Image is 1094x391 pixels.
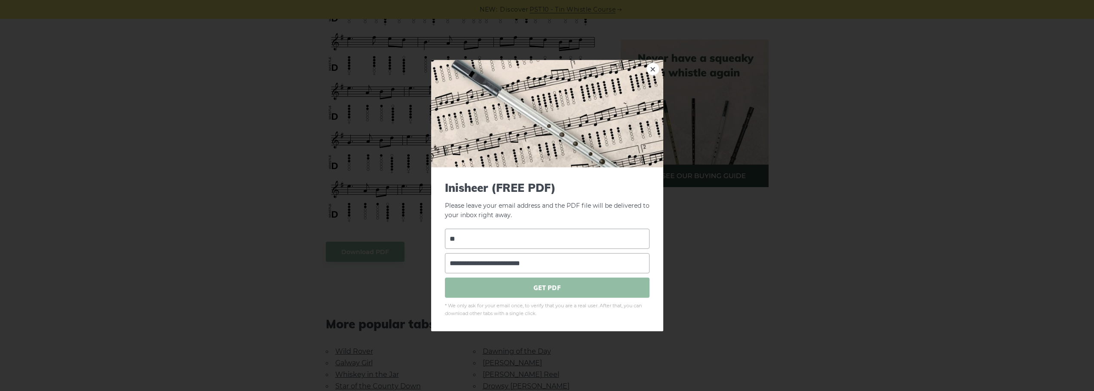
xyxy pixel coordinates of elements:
span: * We only ask for your email once, to verify that you are a real user. After that, you can downlo... [445,302,650,318]
a: × [647,62,659,75]
span: GET PDF [445,278,650,298]
span: Inisheer (FREE PDF) [445,181,650,194]
img: Tin Whistle Tab Preview [431,60,663,167]
p: Please leave your email address and the PDF file will be delivered to your inbox right away. [445,181,650,220]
